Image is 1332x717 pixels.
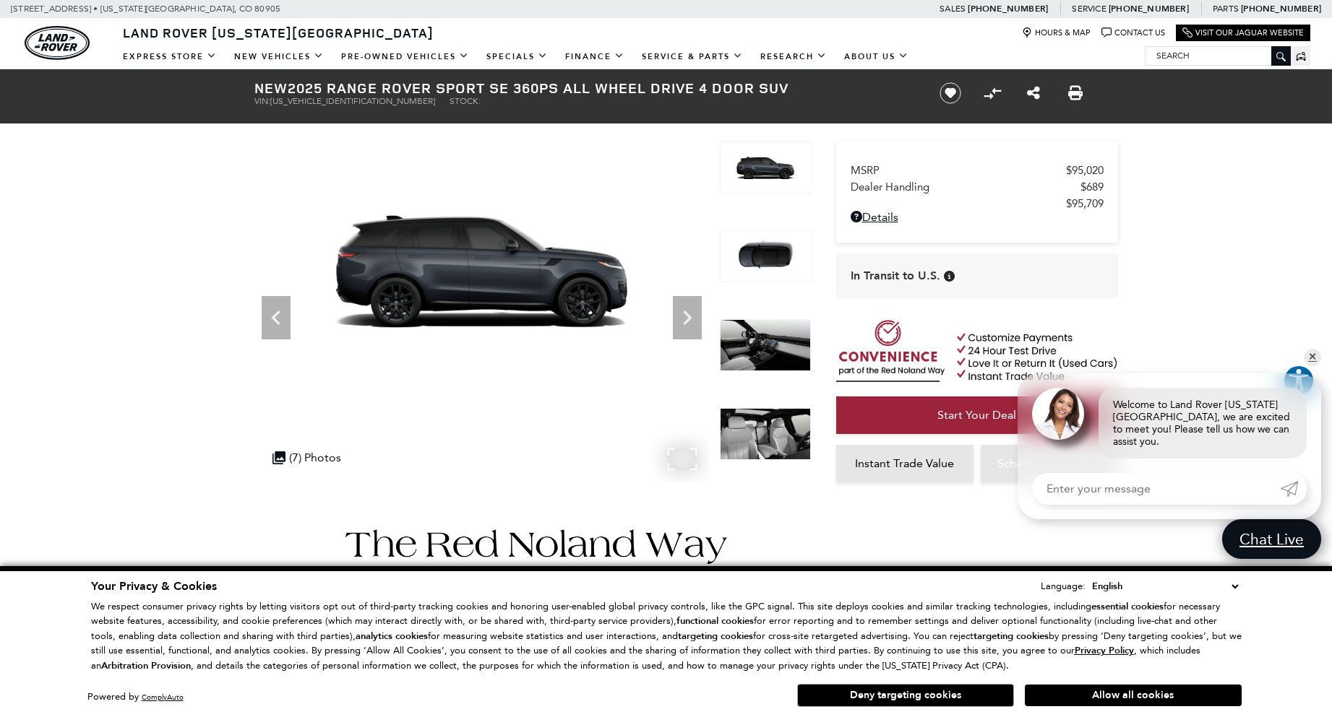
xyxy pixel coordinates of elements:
p: We respect consumer privacy rights by letting visitors opt out of third-party tracking cookies an... [91,599,1242,674]
a: [PHONE_NUMBER] [1241,3,1321,14]
strong: functional cookies [676,614,754,627]
nav: Main Navigation [114,44,917,69]
h1: 2025 Range Rover Sport SE 360PS All Wheel Drive 4 Door SUV [254,80,916,96]
a: EXPRESS STORE [114,44,225,69]
div: Language: [1041,581,1086,591]
div: Previous [262,296,291,339]
img: New 2025 Varesine Blue LAND ROVER SE 360PS image 6 [720,408,811,460]
div: Next [673,296,702,339]
img: New 2025 Varesine Blue LAND ROVER SE 360PS image 4 [720,230,811,282]
span: $95,020 [1066,164,1104,177]
span: [US_VEHICLE_IDENTIFICATION_NUMBER] [270,96,435,106]
span: Parts [1213,4,1239,14]
a: [STREET_ADDRESS] • [US_STATE][GEOGRAPHIC_DATA], CO 80905 [11,4,280,14]
strong: targeting cookies [678,630,753,643]
span: Sales [940,4,966,14]
iframe: YouTube video player [836,490,1118,717]
a: Visit Our Jaguar Website [1182,27,1304,38]
a: About Us [835,44,917,69]
a: ComplyAuto [142,692,184,702]
a: Research [752,44,835,69]
span: Chat Live [1232,529,1311,549]
button: Allow all cookies [1025,685,1242,706]
a: $95,709 [851,197,1104,210]
div: Powered by [87,692,184,702]
strong: analytics cookies [356,630,428,643]
a: Start Your Deal [836,396,1118,434]
button: Explore your accessibility options [1283,365,1315,396]
span: MSRP [851,164,1066,177]
img: Agent profile photo [1032,388,1084,440]
span: Instant Trade Value [855,456,954,470]
a: Pre-Owned Vehicles [332,44,478,69]
span: Service [1072,4,1106,14]
button: Deny targeting cookies [797,684,1014,707]
span: $95,709 [1066,197,1104,210]
aside: Accessibility Help Desk [1283,365,1315,399]
span: Your Privacy & Cookies [91,578,217,594]
span: In Transit to U.S. [851,268,940,284]
button: Compare Vehicle [981,82,1003,104]
a: [PHONE_NUMBER] [1109,3,1189,14]
a: land-rover [25,26,90,60]
input: Search [1146,47,1290,64]
div: (7) Photos [265,443,348,472]
img: Land Rover [25,26,90,60]
div: Vehicle has shipped from factory of origin. Estimated time of delivery to Retailer is on average ... [944,271,955,282]
a: Hours & Map [1022,27,1091,38]
span: Start Your Deal [937,408,1016,422]
img: New 2025 Varesine Blue LAND ROVER SE 360PS image 3 [254,142,709,397]
span: Stock: [450,96,481,106]
a: Print this New 2025 Range Rover Sport SE 360PS All Wheel Drive 4 Door SUV [1068,84,1083,102]
input: Enter your message [1032,473,1281,505]
a: Dealer Handling $689 [851,181,1104,194]
a: Details [851,210,1104,224]
a: Share this New 2025 Range Rover Sport SE 360PS All Wheel Drive 4 Door SUV [1027,84,1040,102]
strong: targeting cookies [974,630,1049,643]
a: Land Rover [US_STATE][GEOGRAPHIC_DATA] [114,24,442,41]
a: Contact Us [1101,27,1165,38]
button: Save vehicle [934,82,966,105]
a: Service & Parts [633,44,752,69]
span: $689 [1080,181,1104,194]
u: Privacy Policy [1075,644,1134,657]
span: VIN: [254,96,270,106]
a: Schedule Test Drive [981,445,1118,482]
a: Finance [557,44,633,69]
a: New Vehicles [225,44,332,69]
select: Language Select [1088,578,1242,594]
img: New 2025 Varesine Blue LAND ROVER SE 360PS image 5 [720,319,811,371]
span: Land Rover [US_STATE][GEOGRAPHIC_DATA] [123,24,434,41]
a: MSRP $95,020 [851,164,1104,177]
span: Dealer Handling [851,181,1080,194]
a: Instant Trade Value [836,445,974,482]
strong: essential cookies [1091,600,1164,613]
a: Submit [1281,473,1307,505]
span: Schedule Test Drive [997,456,1101,470]
img: New 2025 Varesine Blue LAND ROVER SE 360PS image 3 [720,142,811,194]
a: Chat Live [1222,519,1321,559]
strong: New [254,78,288,97]
strong: Arbitration Provision [101,659,191,672]
a: [PHONE_NUMBER] [968,3,1048,14]
div: Welcome to Land Rover [US_STATE][GEOGRAPHIC_DATA], we are excited to meet you! Please tell us how... [1099,388,1307,459]
a: Specials [478,44,557,69]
